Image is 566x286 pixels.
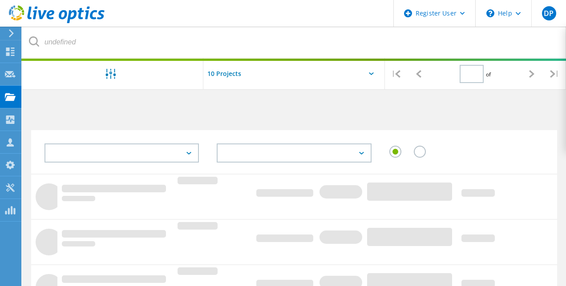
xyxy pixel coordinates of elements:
a: Live Optics Dashboard [9,19,105,25]
span: DP [544,10,554,17]
div: | [543,58,566,90]
span: of [486,71,491,78]
div: | [385,58,408,90]
svg: \n [486,9,494,17]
